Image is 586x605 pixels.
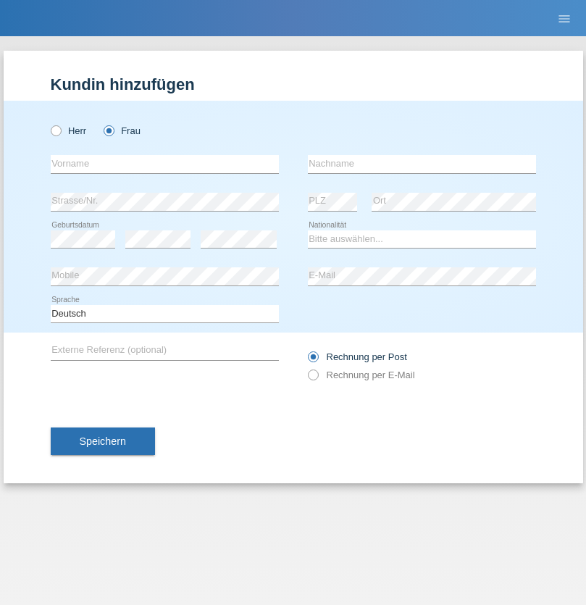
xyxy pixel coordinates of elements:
label: Rechnung per E-Mail [308,370,415,380]
label: Herr [51,125,87,136]
h1: Kundin hinzufügen [51,75,536,93]
span: Speichern [80,435,126,447]
button: Speichern [51,427,155,455]
input: Frau [104,125,113,135]
label: Frau [104,125,141,136]
input: Rechnung per E-Mail [308,370,317,388]
input: Rechnung per Post [308,351,317,370]
a: menu [550,14,579,22]
label: Rechnung per Post [308,351,407,362]
input: Herr [51,125,60,135]
i: menu [557,12,572,26]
